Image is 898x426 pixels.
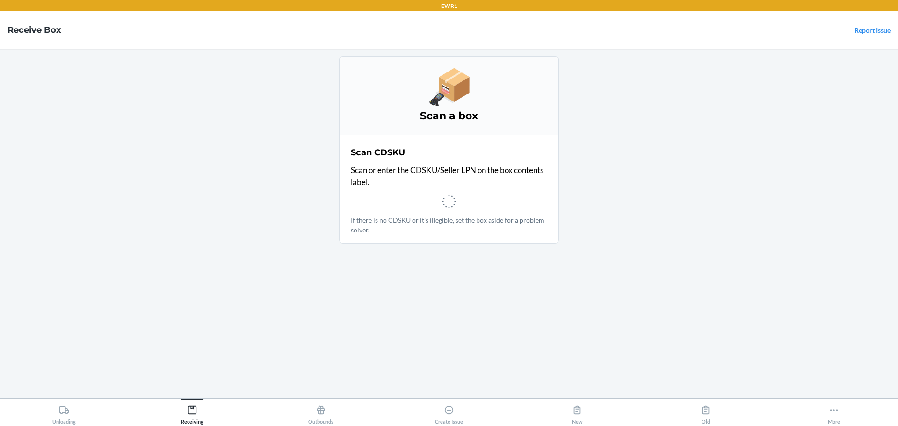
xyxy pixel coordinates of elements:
[351,108,547,123] h3: Scan a box
[351,215,547,235] p: If there is no CDSKU or it's illegible, set the box aside for a problem solver.
[257,399,385,425] button: Outbounds
[441,2,457,10] p: EWR1
[572,401,583,425] div: New
[385,399,513,425] button: Create Issue
[513,399,641,425] button: New
[770,399,898,425] button: More
[351,164,547,188] p: Scan or enter the CDSKU/Seller LPN on the box contents label.
[855,26,891,34] a: Report Issue
[351,146,405,159] h2: Scan CDSKU
[701,401,711,425] div: Old
[641,399,769,425] button: Old
[308,401,333,425] div: Outbounds
[52,401,76,425] div: Unloading
[181,401,203,425] div: Receiving
[7,24,61,36] h4: Receive Box
[828,401,840,425] div: More
[435,401,463,425] div: Create Issue
[128,399,256,425] button: Receiving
